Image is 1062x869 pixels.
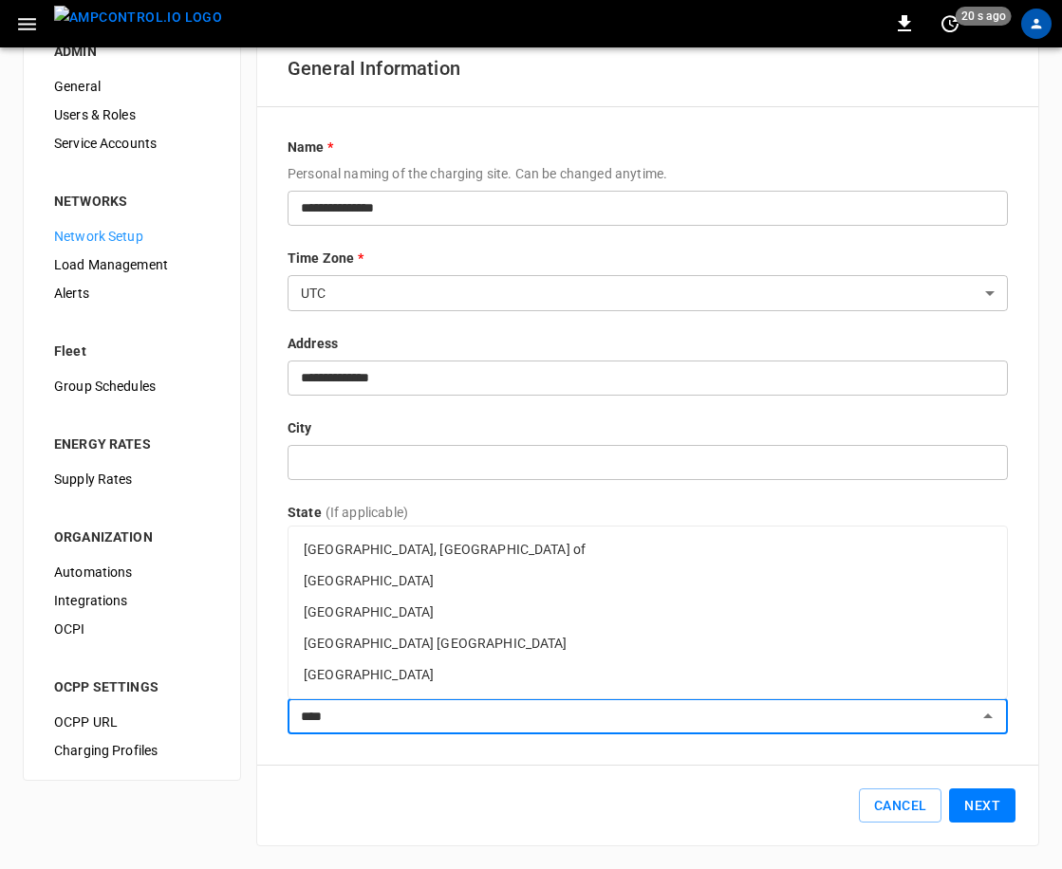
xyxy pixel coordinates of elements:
button: set refresh interval [935,9,965,39]
li: [GEOGRAPHIC_DATA] [GEOGRAPHIC_DATA] [289,628,1007,659]
span: Alerts [54,284,210,304]
div: ORGANIZATION [54,527,210,546]
span: Supply Rates [54,470,210,490]
div: Alerts [39,279,225,307]
div: Users & Roles [39,101,225,129]
div: Automations [39,558,225,586]
span: Charging Profiles [54,741,210,761]
button: Next [949,788,1015,823]
span: Users & Roles [54,105,210,125]
li: [GEOGRAPHIC_DATA] [289,659,1007,691]
li: [GEOGRAPHIC_DATA] [289,565,1007,597]
div: Network Setup [39,222,225,250]
img: ampcontrol.io logo [54,6,222,29]
button: Close [975,703,1001,730]
div: General [39,72,225,101]
span: Integrations [54,591,210,611]
div: OCPP URL [39,708,225,736]
p: City [288,418,1008,437]
p: Address [288,334,1008,353]
div: OCPI [39,615,225,643]
div: Supply Rates [39,465,225,493]
span: OCPI [54,619,210,639]
h6: General Information [288,53,1008,83]
div: profile-icon [1021,9,1052,39]
span: Load Management [54,255,210,275]
span: Automations [54,563,210,582]
li: [GEOGRAPHIC_DATA], [GEOGRAPHIC_DATA] of [289,534,1007,565]
button: Cancel [859,788,941,823]
div: Charging Profiles [39,736,225,765]
span: Service Accounts [54,134,210,154]
div: Group Schedules [39,372,225,400]
p: Time Zone [288,249,1008,268]
div: NETWORKS [54,192,210,211]
p: State [288,503,322,522]
div: UTC [288,275,1008,311]
p: (If applicable) [326,503,408,522]
li: [GEOGRAPHIC_DATA] [289,597,1007,628]
div: ENERGY RATES [54,434,210,453]
span: OCPP URL [54,712,210,732]
div: OCPP SETTINGS [54,677,210,696]
div: Fleet [54,342,210,361]
span: General [54,77,210,97]
p: Name [288,138,1008,157]
span: Group Schedules [54,377,210,397]
span: 20 s ago [956,7,1012,26]
p: Personal naming of the charging site. Can be changed anytime. [288,164,1008,183]
div: ADMIN [54,42,210,61]
div: Integrations [39,586,225,615]
span: Network Setup [54,227,210,247]
div: Load Management [39,250,225,279]
div: Service Accounts [39,129,225,157]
